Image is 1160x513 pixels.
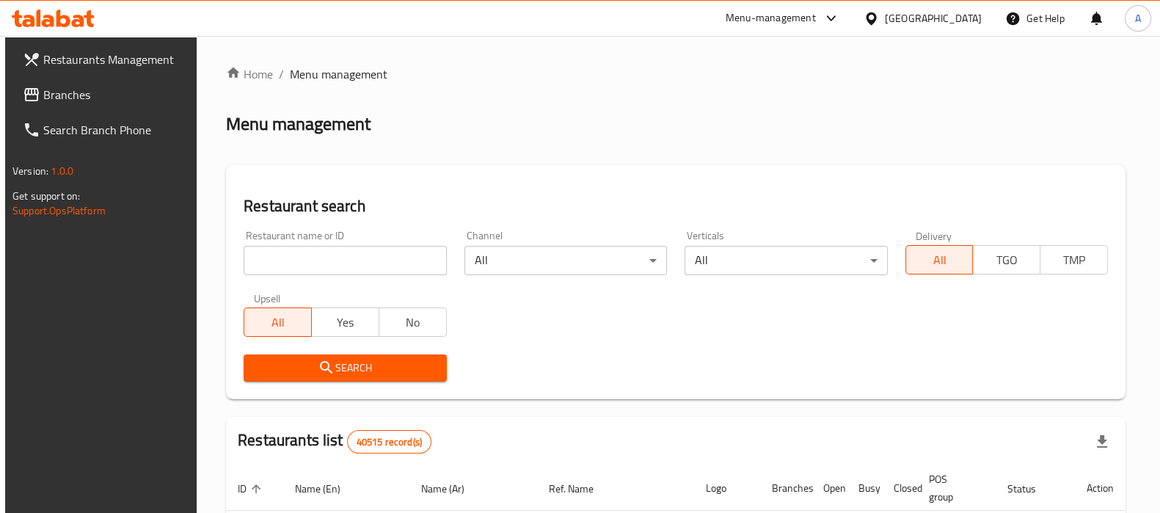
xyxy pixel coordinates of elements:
button: TGO [972,245,1040,274]
th: Open [811,466,847,511]
h2: Restaurants list [238,429,431,454]
span: TMP [1046,250,1102,271]
input: Search for restaurant name or ID.. [244,246,446,275]
h2: Menu management [226,112,371,136]
span: ID [238,480,266,498]
span: Name (Ar) [421,480,484,498]
span: 40515 record(s) [348,435,431,449]
span: Status [1007,480,1055,498]
button: All [244,308,312,337]
div: All [685,246,887,275]
span: Restaurants Management [43,51,187,68]
button: Search [244,354,446,382]
span: All [250,312,306,333]
div: Menu-management [726,10,816,27]
div: Export file [1084,424,1120,459]
span: A [1135,10,1141,26]
span: Branches [43,86,187,103]
span: Get support on: [12,186,80,205]
a: Support.OpsPlatform [12,201,106,220]
span: Name (En) [295,480,360,498]
th: Branches [760,466,811,511]
span: Ref. Name [549,480,613,498]
th: Busy [847,466,882,511]
span: All [912,250,968,271]
th: Action [1075,466,1126,511]
button: TMP [1040,245,1108,274]
label: Upsell [254,293,281,303]
nav: breadcrumb [226,65,1126,83]
h2: Restaurant search [244,195,1108,217]
a: Restaurants Management [11,42,199,77]
button: No [379,308,447,337]
a: Home [226,65,273,83]
button: All [905,245,974,274]
th: Closed [882,466,917,511]
th: Logo [694,466,760,511]
span: Search Branch Phone [43,121,187,139]
span: POS group [929,470,978,506]
a: Search Branch Phone [11,112,199,148]
span: Search [255,359,434,377]
a: Branches [11,77,199,112]
span: No [385,312,441,333]
span: Yes [318,312,373,333]
span: Menu management [290,65,387,83]
div: [GEOGRAPHIC_DATA] [885,10,982,26]
span: 1.0.0 [51,161,73,181]
div: Total records count [347,430,431,454]
li: / [279,65,284,83]
span: Version: [12,161,48,181]
label: Delivery [916,230,952,241]
button: Yes [311,308,379,337]
span: TGO [979,250,1035,271]
div: All [464,246,667,275]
